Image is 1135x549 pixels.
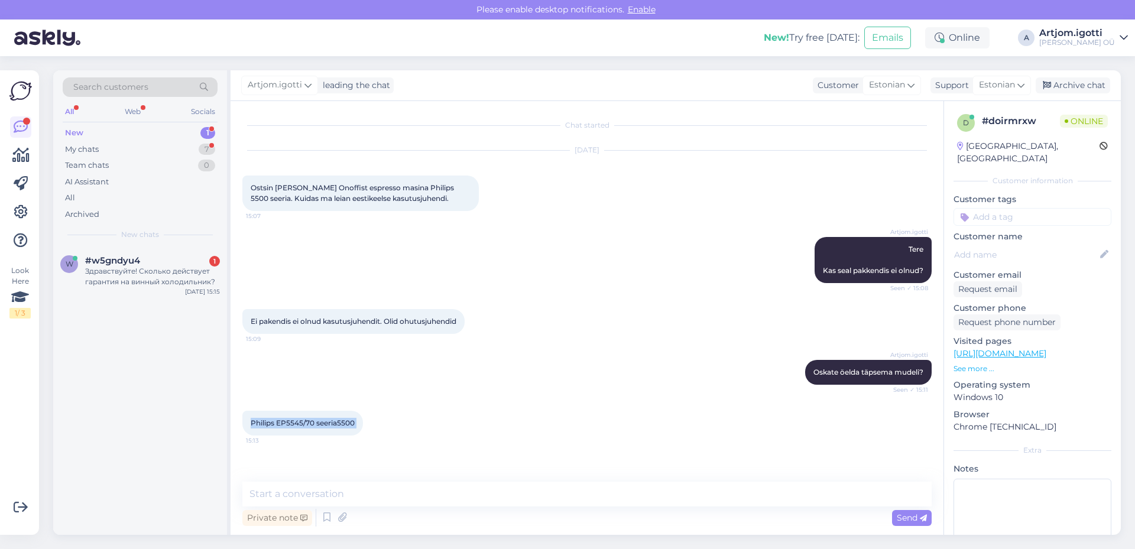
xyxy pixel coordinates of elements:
div: Support [930,79,969,92]
p: Chrome [TECHNICAL_ID] [954,421,1111,433]
span: Send [897,512,927,523]
div: New [65,127,83,139]
p: Visited pages [954,335,1111,347]
div: Chat started [242,120,932,131]
div: 1 / 3 [9,308,31,319]
div: Здравствуйте! Сколько действует гарантия на винный холодильник? [85,266,220,287]
span: Oskate öelda täpsema mudeli? [813,368,923,376]
p: Browser [954,408,1111,421]
span: Artjom.igotti [248,79,302,92]
a: Artjom.igotti[PERSON_NAME] OÜ [1039,28,1128,47]
div: Request phone number [954,314,1061,330]
input: Add a tag [954,208,1111,226]
div: 0 [198,160,215,171]
div: Team chats [65,160,109,171]
div: Socials [189,104,218,119]
span: Estonian [869,79,905,92]
div: # doirmrxw [982,114,1060,128]
span: #w5gndyu4 [85,255,140,266]
a: [URL][DOMAIN_NAME] [954,348,1046,359]
div: Private note [242,510,312,526]
div: Look Here [9,265,31,319]
span: Ostsin [PERSON_NAME] Onoffist espresso masina Philips 5500 seeria. Kuidas ma leian eestikeelse ka... [251,183,456,203]
div: leading the chat [318,79,390,92]
div: Customer information [954,176,1111,186]
span: Online [1060,115,1108,128]
div: Artjom.igotti [1039,28,1115,38]
span: w [66,259,73,268]
div: 1 [200,127,215,139]
input: Add name [954,248,1098,261]
div: All [65,192,75,204]
p: Windows 10 [954,391,1111,404]
div: Archive chat [1036,77,1110,93]
span: 15:09 [246,334,290,343]
div: My chats [65,144,99,155]
span: Estonian [979,79,1015,92]
img: Askly Logo [9,80,32,102]
div: [PERSON_NAME] OÜ [1039,38,1115,47]
p: Customer email [954,269,1111,281]
span: d [963,118,969,127]
p: Notes [954,463,1111,475]
span: 15:07 [246,212,290,220]
span: Seen ✓ 15:11 [884,385,928,394]
span: Search customers [73,81,148,93]
div: A [1018,30,1035,46]
div: Archived [65,209,99,220]
div: All [63,104,76,119]
div: Extra [954,445,1111,456]
div: Online [925,27,990,48]
div: [DATE] 15:15 [185,287,220,296]
p: Operating system [954,379,1111,391]
p: Customer tags [954,193,1111,206]
div: Try free [DATE]: [764,31,860,45]
span: 15:13 [246,436,290,445]
div: Customer [813,79,859,92]
button: Emails [864,27,911,49]
div: [DATE] [242,145,932,155]
span: Philips EP5545/70 seeria5500 [251,418,355,427]
span: Artjom.igotti [884,350,928,359]
p: See more ... [954,363,1111,374]
span: Seen ✓ 15:08 [884,284,928,293]
div: Request email [954,281,1022,297]
div: 7 [199,144,215,155]
div: [GEOGRAPHIC_DATA], [GEOGRAPHIC_DATA] [957,140,1100,165]
span: New chats [121,229,159,240]
div: AI Assistant [65,176,109,188]
p: Customer phone [954,302,1111,314]
p: Customer name [954,230,1111,243]
div: Web [122,104,143,119]
span: Enable [624,4,659,15]
div: 1 [209,256,220,267]
b: New! [764,32,789,43]
span: Artjom.igotti [884,228,928,236]
span: Ei pakendis ei olnud kasutusjuhendit. Olid ohutusjuhendid [251,317,456,326]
